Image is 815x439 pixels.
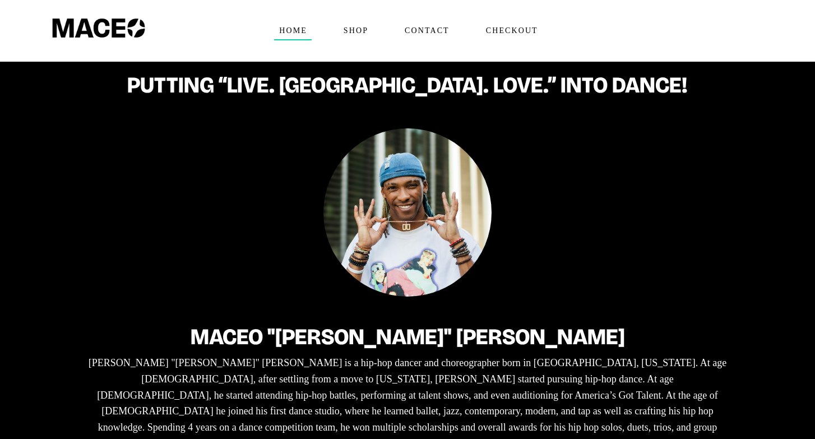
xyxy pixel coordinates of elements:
span: Home [274,22,312,40]
span: Shop [339,22,373,40]
span: Contact [400,22,454,40]
img: Maceo Harrison [323,128,492,297]
span: Checkout [481,22,543,40]
h2: Maceo "[PERSON_NAME]" [PERSON_NAME] [85,325,730,349]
